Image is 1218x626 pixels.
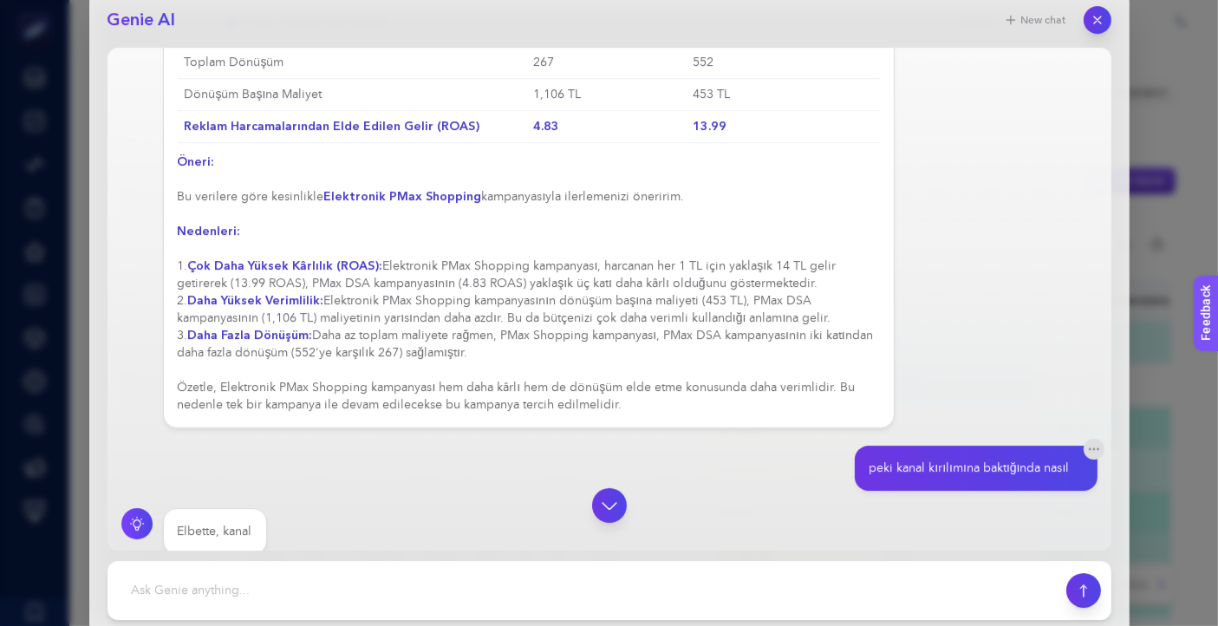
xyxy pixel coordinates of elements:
button: New chat [993,8,1077,32]
strong: Reklam Harcamalarından Elde Edilen Gelir (ROAS) [185,118,480,134]
strong: Nedenleri: [178,223,241,239]
span: Feedback [10,5,66,19]
td: 1,106 TL [526,79,686,111]
h2: Genie AI [107,8,176,32]
strong: 4.83 [533,118,559,134]
strong: Elektronik PMax Shopping [324,188,482,205]
strong: Öneri: [178,153,215,170]
td: 552 [686,47,880,79]
td: Toplam Dönüşüm [178,47,527,79]
strong: Çok Daha Yüksek Kârlılık (ROAS): [188,258,383,274]
td: 267 [526,47,686,79]
strong: 13.99 [693,118,726,134]
td: Dönüşüm Başına Maliyet [178,79,527,111]
div: Elbette, kanal [178,523,252,540]
strong: Daha Fazla Dönüşüm: [188,327,313,343]
div: peki kanal kırılımına baktığında nasıl [869,460,1069,477]
td: 453 TL [686,79,880,111]
strong: Daha Yüksek Verimlilik: [188,292,324,309]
